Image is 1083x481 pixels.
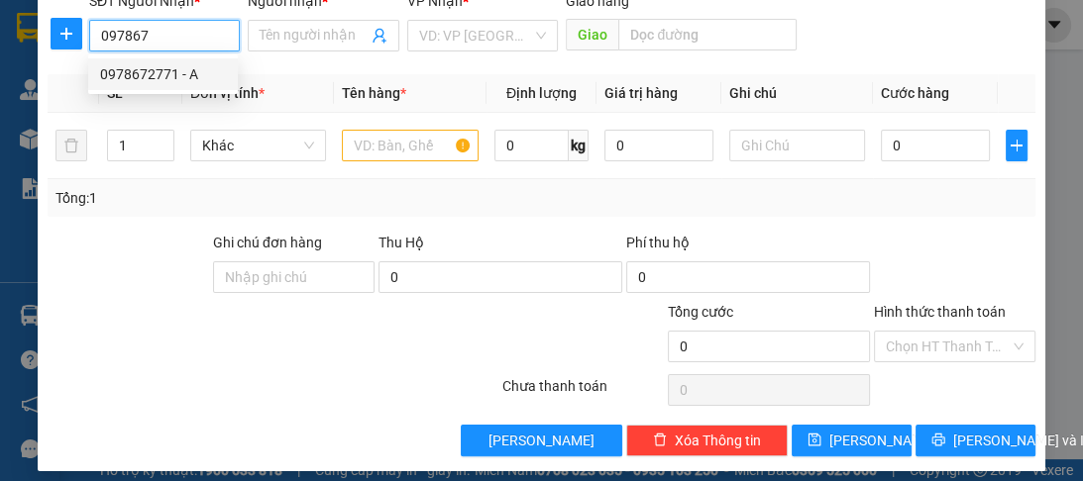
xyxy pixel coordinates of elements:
input: Dọc đường [618,19,797,50]
span: Thu Hộ [379,235,424,250]
span: plus [1007,138,1027,153]
span: Định lượng [506,85,577,101]
button: deleteXóa Thông tin [626,425,788,456]
div: 0978672771 - A [88,58,238,90]
span: Cước hàng [881,85,949,101]
span: kg [569,130,589,161]
span: Tổng cước [668,304,733,320]
label: Hình thức thanh toán [874,304,1006,320]
div: Phí thu hộ [626,232,870,261]
span: Giá trị hàng [604,85,678,101]
button: save[PERSON_NAME] [792,425,912,456]
input: Ghi Chú [729,130,865,161]
span: plus [52,26,81,42]
button: printer[PERSON_NAME] và In [916,425,1035,456]
span: Giao [566,19,618,50]
label: Ghi chú đơn hàng [213,235,322,250]
span: printer [931,433,945,448]
div: Tổng: 1 [55,187,420,209]
button: plus [51,18,82,49]
input: 0 [604,130,713,161]
th: Ghi chú [721,74,873,113]
span: Xóa Thông tin [675,430,761,451]
span: delete [653,433,667,448]
span: Tên hàng [342,85,406,101]
span: user-add [372,28,387,44]
button: [PERSON_NAME] [461,425,622,456]
span: save [808,433,821,448]
input: VD: Bàn, Ghế [342,130,478,161]
div: Chưa thanh toán [500,375,666,410]
span: [PERSON_NAME] [829,430,935,451]
span: Khác [202,131,314,160]
button: delete [55,130,87,161]
span: [PERSON_NAME] [488,430,595,451]
div: 0978672771 - A [100,63,226,85]
button: plus [1006,130,1028,161]
input: Ghi chú đơn hàng [213,261,375,293]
